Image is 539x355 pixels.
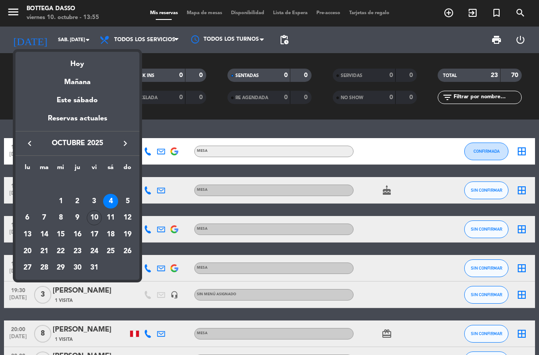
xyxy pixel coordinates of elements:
[70,210,85,225] div: 9
[87,210,102,225] div: 10
[86,259,103,276] td: 31 de octubre de 2025
[86,193,103,210] td: 3 de octubre de 2025
[69,243,86,260] td: 23 de octubre de 2025
[19,226,36,243] td: 13 de octubre de 2025
[120,138,131,149] i: keyboard_arrow_right
[69,209,86,226] td: 9 de octubre de 2025
[36,259,53,276] td: 28 de octubre de 2025
[20,210,35,225] div: 6
[70,260,85,275] div: 30
[117,138,133,149] button: keyboard_arrow_right
[119,243,136,260] td: 26 de octubre de 2025
[19,259,36,276] td: 27 de octubre de 2025
[103,194,118,209] div: 4
[15,70,139,88] div: Mañana
[103,209,119,226] td: 11 de octubre de 2025
[119,193,136,210] td: 5 de octubre de 2025
[87,227,102,242] div: 17
[103,243,119,260] td: 25 de octubre de 2025
[103,244,118,259] div: 25
[19,209,36,226] td: 6 de octubre de 2025
[103,226,119,243] td: 18 de octubre de 2025
[120,194,135,209] div: 5
[15,52,139,70] div: Hoy
[19,243,36,260] td: 20 de octubre de 2025
[24,138,35,149] i: keyboard_arrow_left
[37,260,52,275] div: 28
[52,162,69,176] th: miércoles
[53,227,68,242] div: 15
[37,244,52,259] div: 21
[103,210,118,225] div: 11
[53,210,68,225] div: 8
[87,260,102,275] div: 31
[53,260,68,275] div: 29
[119,162,136,176] th: domingo
[87,244,102,259] div: 24
[120,244,135,259] div: 26
[53,244,68,259] div: 22
[86,243,103,260] td: 24 de octubre de 2025
[69,193,86,210] td: 2 de octubre de 2025
[119,226,136,243] td: 19 de octubre de 2025
[103,193,119,210] td: 4 de octubre de 2025
[37,210,52,225] div: 7
[120,210,135,225] div: 12
[36,162,53,176] th: martes
[52,209,69,226] td: 8 de octubre de 2025
[15,113,139,131] div: Reservas actuales
[52,243,69,260] td: 22 de octubre de 2025
[69,259,86,276] td: 30 de octubre de 2025
[20,244,35,259] div: 20
[120,227,135,242] div: 19
[19,162,36,176] th: lunes
[86,162,103,176] th: viernes
[22,138,38,149] button: keyboard_arrow_left
[37,227,52,242] div: 14
[103,162,119,176] th: sábado
[52,193,69,210] td: 1 de octubre de 2025
[36,226,53,243] td: 14 de octubre de 2025
[52,259,69,276] td: 29 de octubre de 2025
[86,226,103,243] td: 17 de octubre de 2025
[119,209,136,226] td: 12 de octubre de 2025
[52,226,69,243] td: 15 de octubre de 2025
[70,244,85,259] div: 23
[36,209,53,226] td: 7 de octubre de 2025
[87,194,102,209] div: 3
[69,162,86,176] th: jueves
[86,209,103,226] td: 10 de octubre de 2025
[36,243,53,260] td: 21 de octubre de 2025
[38,138,117,149] span: octubre 2025
[69,226,86,243] td: 16 de octubre de 2025
[53,194,68,209] div: 1
[19,176,136,193] td: OCT.
[103,227,118,242] div: 18
[70,227,85,242] div: 16
[70,194,85,209] div: 2
[20,227,35,242] div: 13
[20,260,35,275] div: 27
[15,88,139,113] div: Este sábado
